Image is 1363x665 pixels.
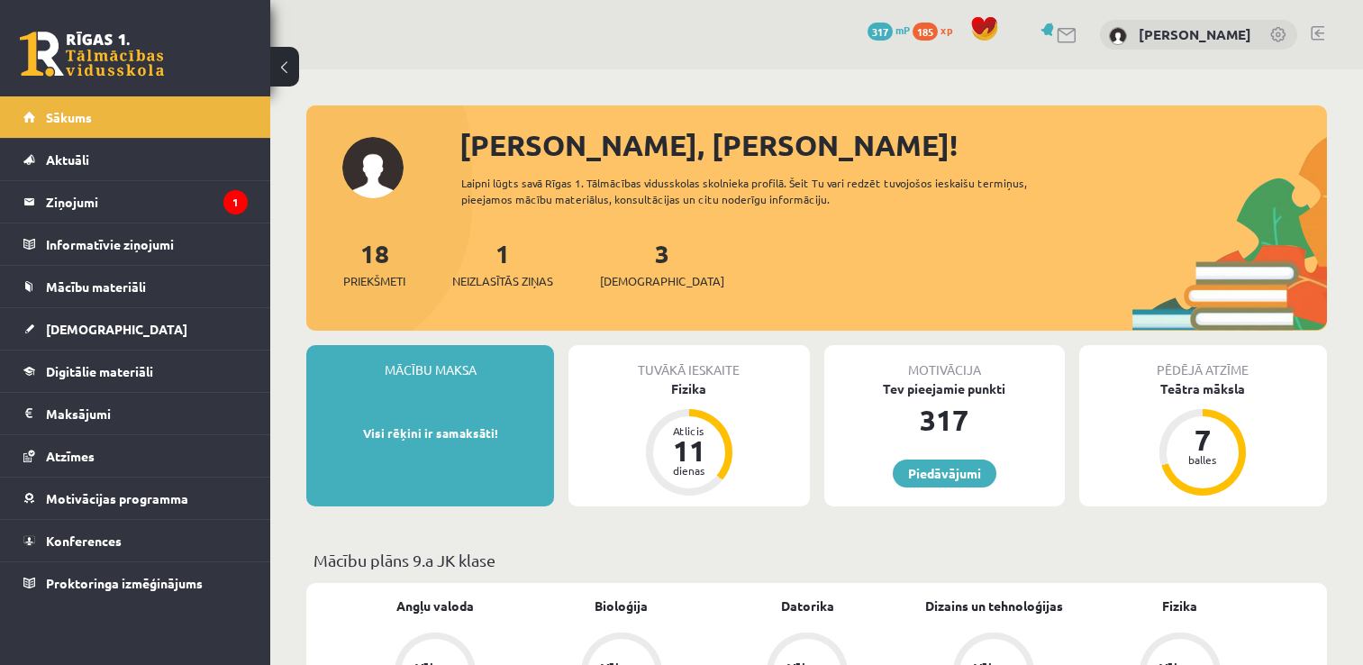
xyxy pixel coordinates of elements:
[1079,345,1327,379] div: Pēdējā atzīme
[46,533,122,549] span: Konferences
[23,181,248,223] a: Ziņojumi1
[23,435,248,477] a: Atzīmes
[23,351,248,392] a: Digitālie materiāli
[461,175,1074,207] div: Laipni lūgts savā Rīgas 1. Tālmācības vidusskolas skolnieka profilā. Šeit Tu vari redzēt tuvojošo...
[913,23,938,41] span: 185
[23,520,248,561] a: Konferences
[452,272,553,290] span: Neizlasītās ziņas
[46,181,248,223] legend: Ziņojumi
[1109,27,1127,45] img: Paula Grienvalde
[1079,379,1327,398] div: Teātra māksla
[46,393,248,434] legend: Maksājumi
[868,23,893,41] span: 317
[662,425,716,436] div: Atlicis
[46,575,203,591] span: Proktoringa izmēģinājums
[459,123,1327,167] div: [PERSON_NAME], [PERSON_NAME]!
[568,379,809,398] div: Fizika
[315,424,545,442] p: Visi rēķini ir samaksāti!
[396,597,474,615] a: Angļu valoda
[1176,425,1230,454] div: 7
[895,23,910,37] span: mP
[452,237,553,290] a: 1Neizlasītās ziņas
[568,345,809,379] div: Tuvākā ieskaite
[662,436,716,465] div: 11
[343,272,405,290] span: Priekšmeti
[781,597,834,615] a: Datorika
[600,237,724,290] a: 3[DEMOGRAPHIC_DATA]
[223,190,248,214] i: 1
[23,478,248,519] a: Motivācijas programma
[925,597,1063,615] a: Dizains un tehnoloģijas
[23,562,248,604] a: Proktoringa izmēģinājums
[23,139,248,180] a: Aktuāli
[46,363,153,379] span: Digitālie materiāli
[23,308,248,350] a: [DEMOGRAPHIC_DATA]
[23,393,248,434] a: Maksājumi
[46,448,95,464] span: Atzīmes
[940,23,952,37] span: xp
[893,460,996,487] a: Piedāvājumi
[23,266,248,307] a: Mācību materiāli
[46,278,146,295] span: Mācību materiāli
[46,490,188,506] span: Motivācijas programma
[306,345,554,379] div: Mācību maksa
[595,597,648,615] a: Bioloģija
[824,398,1065,442] div: 317
[46,223,248,265] legend: Informatīvie ziņojumi
[23,96,248,138] a: Sākums
[913,23,961,37] a: 185 xp
[46,151,89,168] span: Aktuāli
[824,345,1065,379] div: Motivācija
[46,109,92,125] span: Sākums
[568,379,809,498] a: Fizika Atlicis 11 dienas
[46,321,187,337] span: [DEMOGRAPHIC_DATA]
[868,23,910,37] a: 317 mP
[313,548,1320,572] p: Mācību plāns 9.a JK klase
[343,237,405,290] a: 18Priekšmeti
[1139,25,1251,43] a: [PERSON_NAME]
[600,272,724,290] span: [DEMOGRAPHIC_DATA]
[1079,379,1327,498] a: Teātra māksla 7 balles
[1176,454,1230,465] div: balles
[20,32,164,77] a: Rīgas 1. Tālmācības vidusskola
[662,465,716,476] div: dienas
[824,379,1065,398] div: Tev pieejamie punkti
[1162,597,1197,615] a: Fizika
[23,223,248,265] a: Informatīvie ziņojumi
